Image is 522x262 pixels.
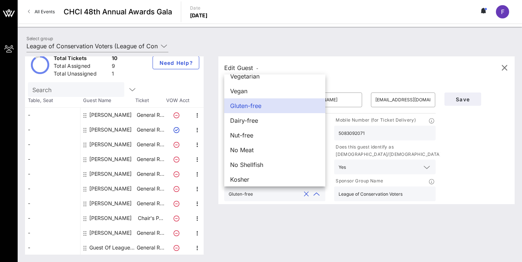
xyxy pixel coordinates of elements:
p: General R… [136,181,165,196]
div: Lizzy Duncan [89,167,132,181]
span: Guest Name [80,97,135,104]
div: Fransiska Dale [89,122,132,137]
div: - [25,122,80,137]
div: - [25,211,80,226]
p: Does this guest identify as [DEMOGRAPHIC_DATA]/[DEMOGRAPHIC_DATA]? [334,143,443,158]
p: General R… [136,196,165,211]
div: - [25,137,80,152]
p: General R… [136,122,165,137]
button: Need Help? [153,56,199,69]
span: Dairy-free [230,116,258,125]
div: - [25,167,80,181]
div: Mika Hyer [89,196,132,211]
p: General R… [136,152,165,167]
span: All Events [35,9,55,14]
div: F [496,5,509,18]
div: Guest Of League of Conservation Voters [89,240,136,255]
p: General R… [136,240,165,255]
div: Keith Rushing [89,137,132,152]
p: Sponsor Group Name [334,177,383,185]
p: Chair's P… [136,211,165,226]
a: All Events [24,6,59,18]
div: - [25,226,80,240]
input: Last Name* [302,94,357,106]
p: Date [190,4,208,12]
input: Email* [375,94,431,106]
span: Ticket [135,97,165,104]
div: Total Unassigned [54,70,109,79]
div: - [25,181,80,196]
span: No Meat [230,146,254,154]
label: Select group [26,36,53,41]
div: Yes [339,165,346,170]
div: Francesca Governali [89,108,132,122]
div: - [25,108,80,122]
span: Need Help? [159,60,193,66]
div: Total Assigned [54,62,109,71]
p: General R… [136,167,165,181]
p: General R… [136,137,165,152]
div: Gluten-free [229,192,253,197]
div: Edit Guest [224,63,258,73]
div: - [25,240,80,255]
div: - [25,152,80,167]
span: Vegetarian [230,72,260,81]
span: Save [450,96,475,102]
div: Yes [334,160,435,174]
div: Total Tickets [54,55,109,64]
span: Gluten-free [230,101,261,110]
span: No Shellfish [230,160,263,169]
button: clear icon [304,191,309,198]
p: Mobile Number (for Ticket Delivery) [334,116,416,124]
div: 10 [112,55,118,64]
span: Vegan [230,87,247,95]
span: - [256,66,258,71]
div: 1 [112,70,118,79]
span: F [501,8,504,15]
div: Sara Chieffo [89,211,132,226]
div: - [25,196,80,211]
p: [DATE] [190,12,208,19]
span: CHCI 48th Annual Awards Gala [64,6,172,17]
button: Save [444,92,481,106]
span: Nut-free [230,131,253,140]
p: General R… [136,226,165,240]
span: Table, Seat [25,97,80,104]
div: Sebastian Suarez [89,226,132,240]
div: Matthew Davis [89,181,132,196]
span: VOW Acct [165,97,190,104]
span: Kosher [230,175,249,184]
div: Leslie Hinkson [89,152,132,167]
div: 9 [112,62,118,71]
p: General R… [136,108,165,122]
